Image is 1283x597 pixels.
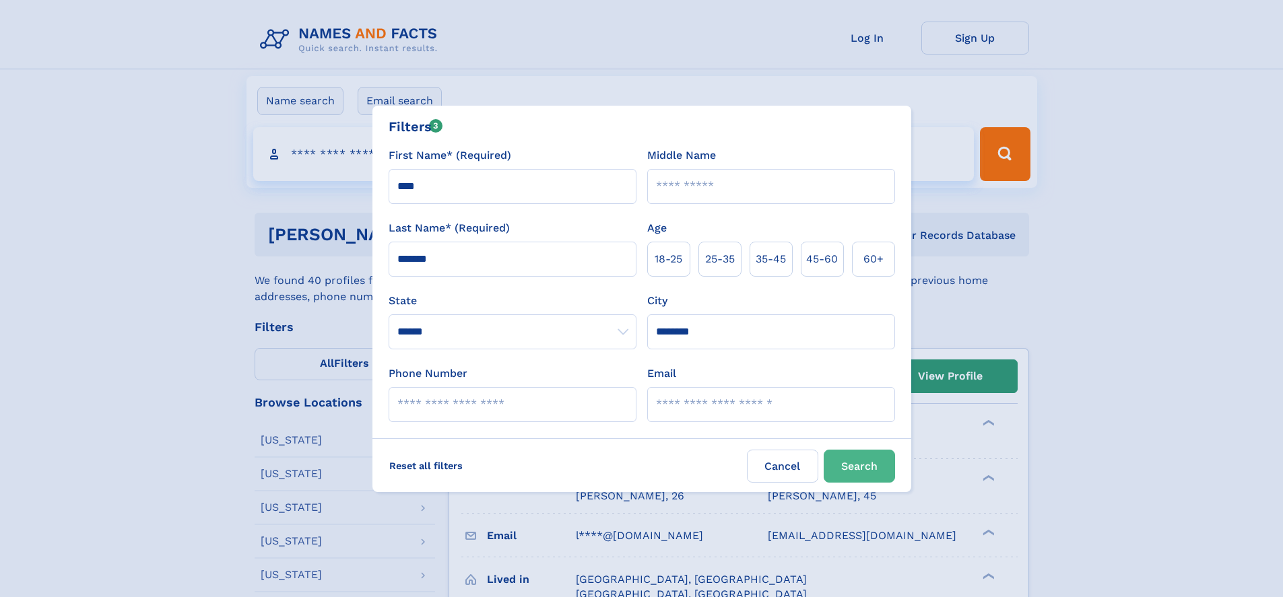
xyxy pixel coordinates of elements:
[747,450,818,483] label: Cancel
[389,147,511,164] label: First Name* (Required)
[705,251,735,267] span: 25‑35
[389,220,510,236] label: Last Name* (Required)
[389,116,443,137] div: Filters
[389,365,467,382] label: Phone Number
[647,293,667,309] label: City
[655,251,682,267] span: 18‑25
[389,293,636,309] label: State
[647,220,667,236] label: Age
[824,450,895,483] button: Search
[647,147,716,164] label: Middle Name
[806,251,838,267] span: 45‑60
[756,251,786,267] span: 35‑45
[647,365,676,382] label: Email
[863,251,884,267] span: 60+
[381,450,471,482] label: Reset all filters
